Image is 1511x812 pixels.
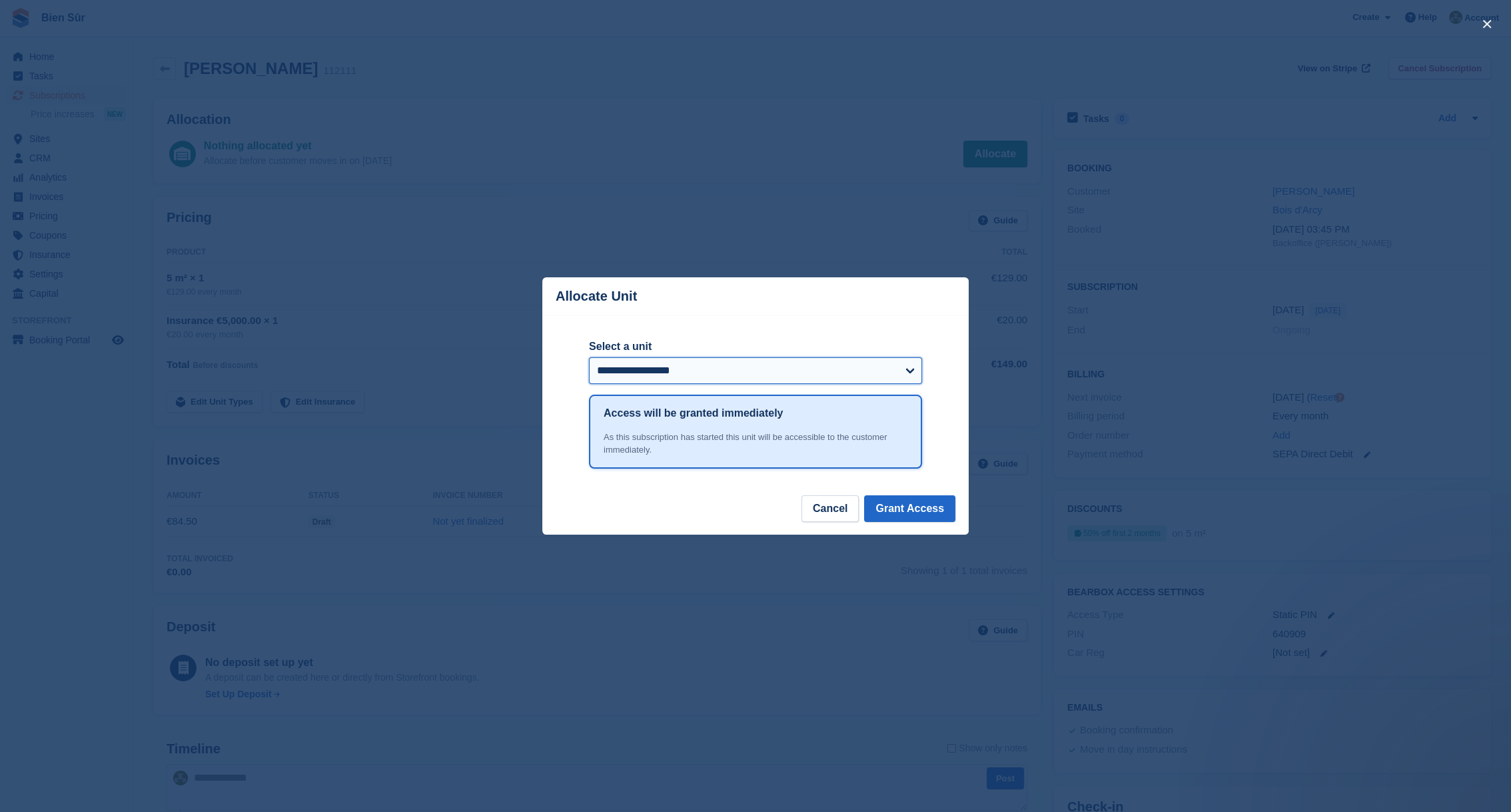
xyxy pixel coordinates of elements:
[604,431,907,457] div: As this subscription has started this unit will be accessible to the customer immediately.
[864,495,955,522] button: Grant Access
[1476,13,1498,35] button: close
[801,495,859,522] button: Cancel
[589,339,922,355] label: Select a unit
[556,289,637,304] p: Allocate Unit
[604,405,783,421] h1: Access will be granted immediately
